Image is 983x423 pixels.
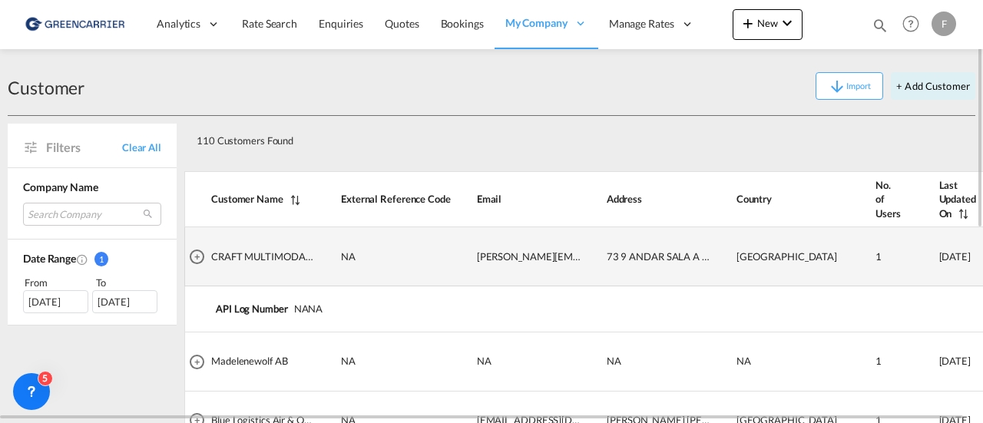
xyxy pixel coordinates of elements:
[710,332,837,392] td: NA
[23,180,98,193] span: Company Name
[891,72,975,100] button: + Add Customer
[184,332,315,392] td: Madelenewolf AB
[607,250,856,263] span: 73 9 ANDAR SALA A CONJ 91 [STREET_ADDRESS] BIBI
[875,250,882,263] span: 1
[901,227,976,286] td: 2025-09-18
[736,250,837,263] span: [GEOGRAPHIC_DATA]
[581,332,710,392] td: NA
[581,171,710,227] th: Address
[184,171,315,227] th: Customer Name
[609,16,674,31] span: Manage Rates
[92,290,157,313] div: [DATE]
[23,275,161,313] span: From To [DATE][DATE]
[828,78,846,96] md-icon: icon-arrow-down
[451,227,581,286] td: Leonardo.silva@craftmulti.com
[385,17,419,30] span: Quotes
[94,275,162,290] div: To
[23,275,91,290] div: From
[778,14,796,32] md-icon: icon-chevron-down
[341,355,356,367] span: NA
[315,171,451,227] th: External Reference Code
[8,75,84,100] div: Customer
[477,250,799,263] span: [PERSON_NAME][EMAIL_ADDRESS][PERSON_NAME][DOMAIN_NAME]
[872,17,889,40] div: icon-magnify
[76,253,88,266] md-icon: Created On
[308,302,323,315] span: NA
[932,12,956,36] div: F
[190,122,969,154] div: 110 Customers Found
[901,171,976,227] th: Last Updated On
[94,252,108,266] span: 1
[211,250,338,263] span: CRAFT MULTIMODAL LTDA
[211,355,288,367] span: Madelenewolf AB
[739,17,796,29] span: New
[216,302,288,316] span: API Log Number
[837,227,901,286] td: 1
[898,11,924,37] span: Help
[816,72,883,100] button: icon-arrow-downImport
[341,250,356,263] span: NA
[607,355,621,367] span: NA
[710,171,837,227] th: Country
[710,227,837,286] td: Brazil
[23,290,88,313] div: [DATE]
[157,16,200,31] span: Analytics
[451,332,581,392] td: NA
[23,7,127,41] img: 609dfd708afe11efa14177256b0082fb.png
[736,355,751,367] span: NA
[315,332,451,392] td: NA
[837,171,901,227] th: No. of Users
[581,227,710,286] td: 73 9 ANDAR SALA A CONJ 91 AVENIDA JURUBATUBA 73, SP, ITAIM BIBI
[739,14,757,32] md-icon: icon-plus 400-fg
[939,250,971,263] span: [DATE]
[451,171,581,227] th: Email
[505,15,568,31] span: My Company
[939,355,971,367] span: [DATE]
[46,139,122,156] span: Filters
[837,332,901,392] td: 1
[901,332,976,392] td: 2025-09-02
[184,227,315,286] td: CRAFT MULTIMODAL LTDA
[319,17,363,30] span: Enquiries
[898,11,932,38] div: Help
[122,140,161,154] span: Clear All
[872,17,889,34] md-icon: icon-magnify
[294,302,309,315] span: NA
[315,227,451,286] td: NA
[441,17,484,30] span: Bookings
[477,355,491,367] span: NA
[242,17,297,30] span: Rate Search
[23,252,76,265] span: Date Range
[733,9,803,40] button: icon-plus 400-fgNewicon-chevron-down
[875,355,882,367] span: 1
